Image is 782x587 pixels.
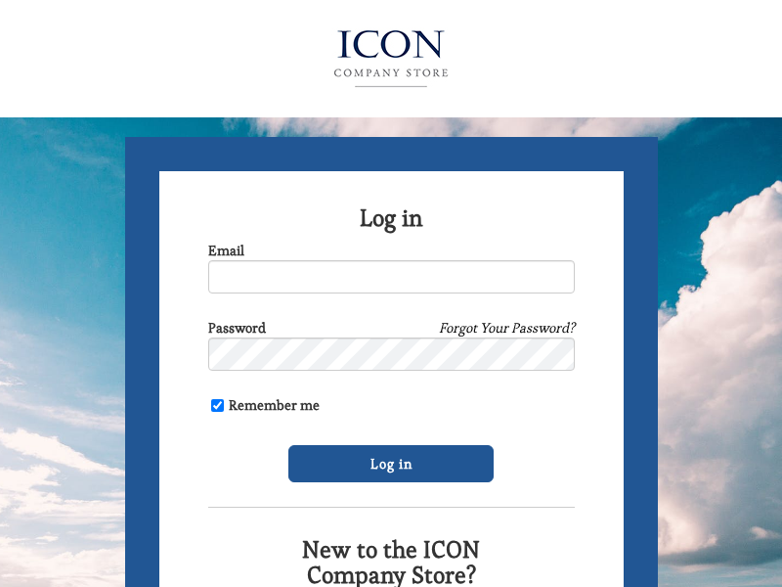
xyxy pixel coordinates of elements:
[211,399,224,412] input: Remember me
[288,445,494,482] input: Log in
[208,318,266,338] label: Password
[208,205,575,231] h2: Log in
[439,318,575,338] a: Forgot Your Password?
[208,241,244,260] label: Email
[208,395,320,415] label: Remember me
